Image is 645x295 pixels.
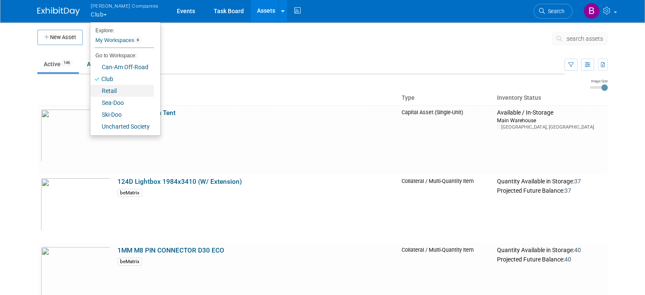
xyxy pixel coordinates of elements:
span: [PERSON_NAME] Companies [91,1,159,10]
a: Retail [90,85,154,97]
span: 40 [564,256,571,263]
div: Available / In-Storage [497,109,604,117]
span: 37 [574,178,581,185]
th: Type [398,91,494,105]
a: My Workspaces6 [95,33,154,48]
img: Barbara Brzezinska [584,3,600,19]
th: Asset [114,91,398,105]
button: search assets [552,32,608,45]
td: Collateral / Multi-Quantity Item [398,174,494,243]
div: beMatrix [117,189,142,197]
li: Explore: [90,25,154,33]
span: search assets [567,35,603,42]
div: Image Size [590,79,608,84]
a: Archived6 [81,56,125,72]
span: 6 [134,37,141,43]
div: Quantity Available in Storage: [497,247,604,254]
div: Projected Future Balance: [497,185,604,195]
a: 124D Lightbox 1984x3410 (W/ Extension) [117,178,242,185]
span: 37 [564,187,571,194]
a: Can-Am Off-Road [90,61,154,73]
a: Sea-Doo [90,97,154,109]
div: Projected Future Balance: [497,254,604,264]
span: Search [545,8,564,14]
span: 40 [574,247,581,253]
li: Go to Workspace: [90,50,154,61]
a: Club [90,73,154,85]
img: ExhibitDay [37,7,80,16]
a: 1MM M8 PIN CONNECTOR D30 ECO [117,247,224,254]
a: Search [533,4,572,19]
td: Capital Asset (Single-Unit) [398,105,494,174]
span: 146 [61,60,73,66]
a: Uncharted Society [90,121,154,132]
a: Ski-Doo [90,109,154,121]
a: Active146 [37,56,79,72]
div: Quantity Available in Storage: [497,178,604,185]
div: Main Warehouse [497,117,604,124]
div: beMatrix [117,258,142,266]
button: New Asset [37,30,83,45]
div: [GEOGRAPHIC_DATA], [GEOGRAPHIC_DATA] [497,124,604,130]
